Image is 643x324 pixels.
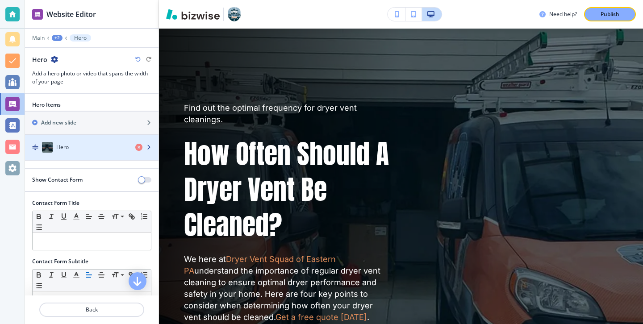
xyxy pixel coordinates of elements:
button: Add new slide [25,112,159,134]
button: Hero [70,34,91,42]
h3: Add a hero photo or video that spans the width of your page [32,70,151,86]
p: Find out the optimal frequency for dryer vent cleanings. [184,102,390,125]
h2: Website Editor [46,9,96,20]
p: Hero [74,35,87,41]
img: Your Logo [228,7,241,21]
button: Back [39,303,144,317]
p: Publish [601,10,619,18]
button: DragHero [25,135,159,161]
img: Drag [32,144,38,150]
h2: Contact Form Title [32,199,79,207]
span: Dryer Vent Squad of Eastern PA [184,254,338,275]
h2: Hero [32,55,47,64]
img: editor icon [32,9,43,20]
h3: Need help? [549,10,577,18]
p: Back [40,306,143,314]
h2: Show Contact Form [32,176,83,184]
h2: Add new slide [41,119,76,127]
h2: Hero Items [32,101,61,109]
span: Get a free quote [DATE] [276,312,367,322]
p: How Often Should A Dryer Vent Be Cleaned? [184,136,390,243]
img: Bizwise Logo [166,9,220,20]
button: +2 [52,35,63,41]
p: We here at understand the importance of regular dryer vent cleaning to ensure optimal dryer perfo... [184,253,390,323]
h2: Contact Form Subtitle [32,258,88,266]
h4: Hero [56,143,69,151]
button: Main [32,35,45,41]
button: Publish [584,7,636,21]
